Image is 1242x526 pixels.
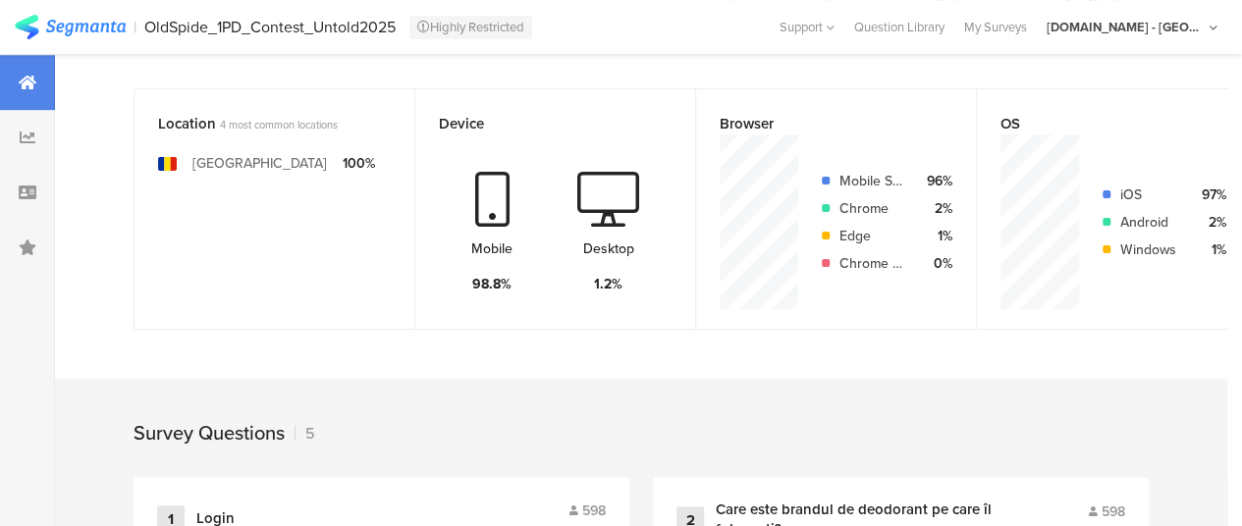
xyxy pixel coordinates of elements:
[839,253,902,274] div: Chrome Mobile iOS
[472,274,512,294] div: 98.8%
[1120,239,1176,260] div: Windows
[844,18,954,36] a: Question Library
[954,18,1037,36] a: My Surveys
[583,238,634,259] div: Desktop
[134,418,285,447] div: Survey Questions
[1120,212,1176,233] div: Android
[780,12,835,42] div: Support
[918,253,952,274] div: 0%
[1120,184,1176,205] div: iOS
[295,422,315,445] div: 5
[918,171,952,191] div: 96%
[158,113,358,134] div: Location
[839,198,902,219] div: Chrome
[839,171,902,191] div: Mobile Safari
[144,18,396,36] div: OldSpide_1PD_Contest_Untold2025
[582,500,606,521] span: 598
[1192,212,1226,233] div: 2%
[134,16,136,38] div: |
[839,226,902,246] div: Edge
[1047,18,1204,36] div: [DOMAIN_NAME] - [GEOGRAPHIC_DATA]
[220,117,338,132] span: 4 most common locations
[1102,501,1125,522] span: 598
[720,113,920,134] div: Browser
[1000,113,1200,134] div: OS
[343,153,375,174] div: 100%
[439,113,639,134] div: Device
[918,226,952,246] div: 1%
[594,274,622,294] div: 1.2%
[15,15,126,39] img: segmanta logo
[918,198,952,219] div: 2%
[471,238,513,259] div: Mobile
[192,153,327,174] div: [GEOGRAPHIC_DATA]
[1192,239,1226,260] div: 1%
[1192,184,1226,205] div: 97%
[409,16,532,39] div: Highly Restricted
